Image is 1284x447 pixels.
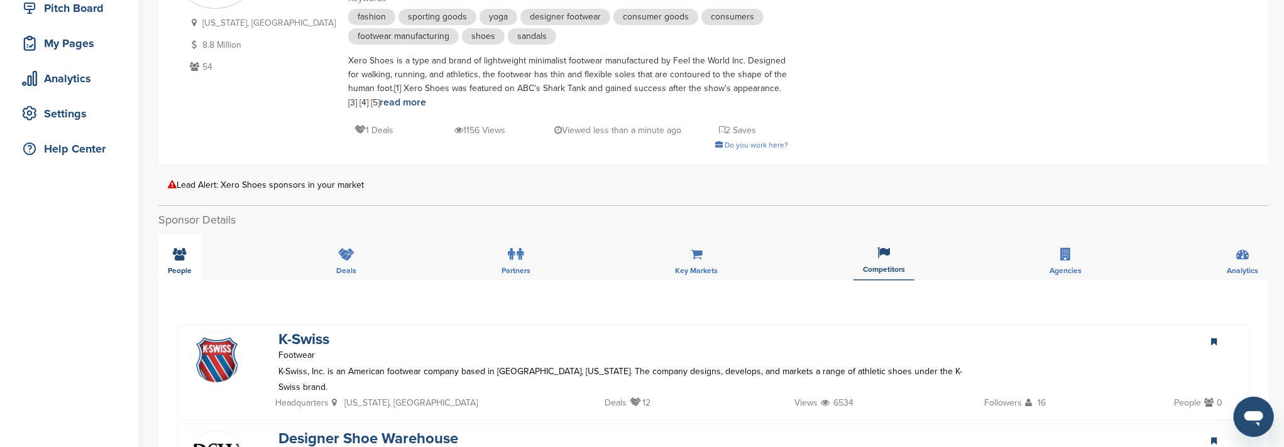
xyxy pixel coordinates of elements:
a: My Pages [13,29,126,58]
span: sporting goods [398,9,476,25]
div: Lead Alert: Xero Shoes sponsors in your market [168,180,1259,190]
span: Key Markets [676,267,718,274]
a: Settings [13,99,126,128]
a: read more [380,96,426,109]
span: fashion [348,9,395,25]
p: Deals [605,395,627,411]
p: Viewed less than a minute ago [555,122,682,138]
a: Help Center [13,134,126,163]
p: Footwear [278,347,329,363]
p: 1 Deals [354,122,393,138]
p: Headquarters [275,395,329,411]
p: [US_STATE], [GEOGRAPHIC_DATA] [187,15,336,31]
div: Settings [19,102,126,125]
p: 1156 Views [454,122,505,138]
span: footwear manufacturing [348,28,459,45]
span: shoes [462,28,505,45]
div: Xero Shoes is a type and brand of lightweight minimalist footwear manufactured by Feel the World ... [348,54,788,110]
img: Data [191,332,241,392]
span: Analytics [1227,267,1258,274]
p: K-Swiss, Inc. is an American footwear company based in [GEOGRAPHIC_DATA], [US_STATE]. The company... [278,364,982,395]
span: Partners [502,267,530,274]
div: Analytics [19,67,126,90]
a: Analytics [13,64,126,93]
span: Agencies [1050,267,1082,274]
div: Help Center [19,137,126,160]
span: sandals [508,28,556,45]
span: yoga [480,9,517,25]
span: People [168,267,192,274]
p: 2 Saves [719,122,756,138]
p: 8.8 Million [187,37,336,53]
span: consumer goods [613,9,698,25]
h2: Sponsor Details [158,212,1269,229]
p: Views [794,395,818,411]
p: 12 [630,395,650,414]
span: consumers [701,9,764,25]
p: People [1174,395,1201,411]
span: Do you work here? [725,141,788,149]
div: My Pages [19,32,126,55]
a: K-Swiss [278,330,329,348]
span: Deals [337,267,357,274]
p: 0 [1204,395,1222,414]
iframe: Button to launch messaging window [1234,397,1274,437]
p: [US_STATE], [GEOGRAPHIC_DATA] [332,395,478,414]
p: 6534 [821,395,853,414]
p: Followers [984,395,1022,411]
p: 54 [187,59,336,75]
span: designer footwear [520,9,610,25]
span: Competitors [863,266,905,273]
p: 16 [1025,395,1046,414]
a: Do you work here? [715,141,788,149]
